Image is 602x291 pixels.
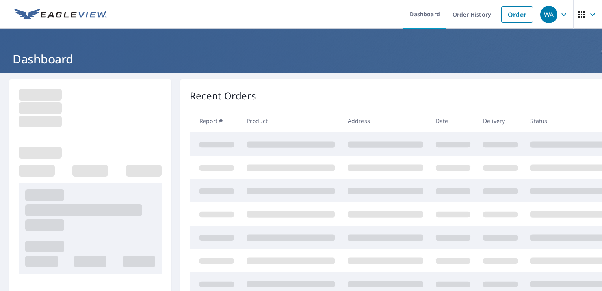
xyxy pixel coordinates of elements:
[477,109,524,132] th: Delivery
[540,6,557,23] div: WA
[342,109,429,132] th: Address
[190,109,240,132] th: Report #
[9,51,593,67] h1: Dashboard
[190,89,256,103] p: Recent Orders
[14,9,107,21] img: EV Logo
[240,109,341,132] th: Product
[429,109,477,132] th: Date
[501,6,533,23] a: Order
